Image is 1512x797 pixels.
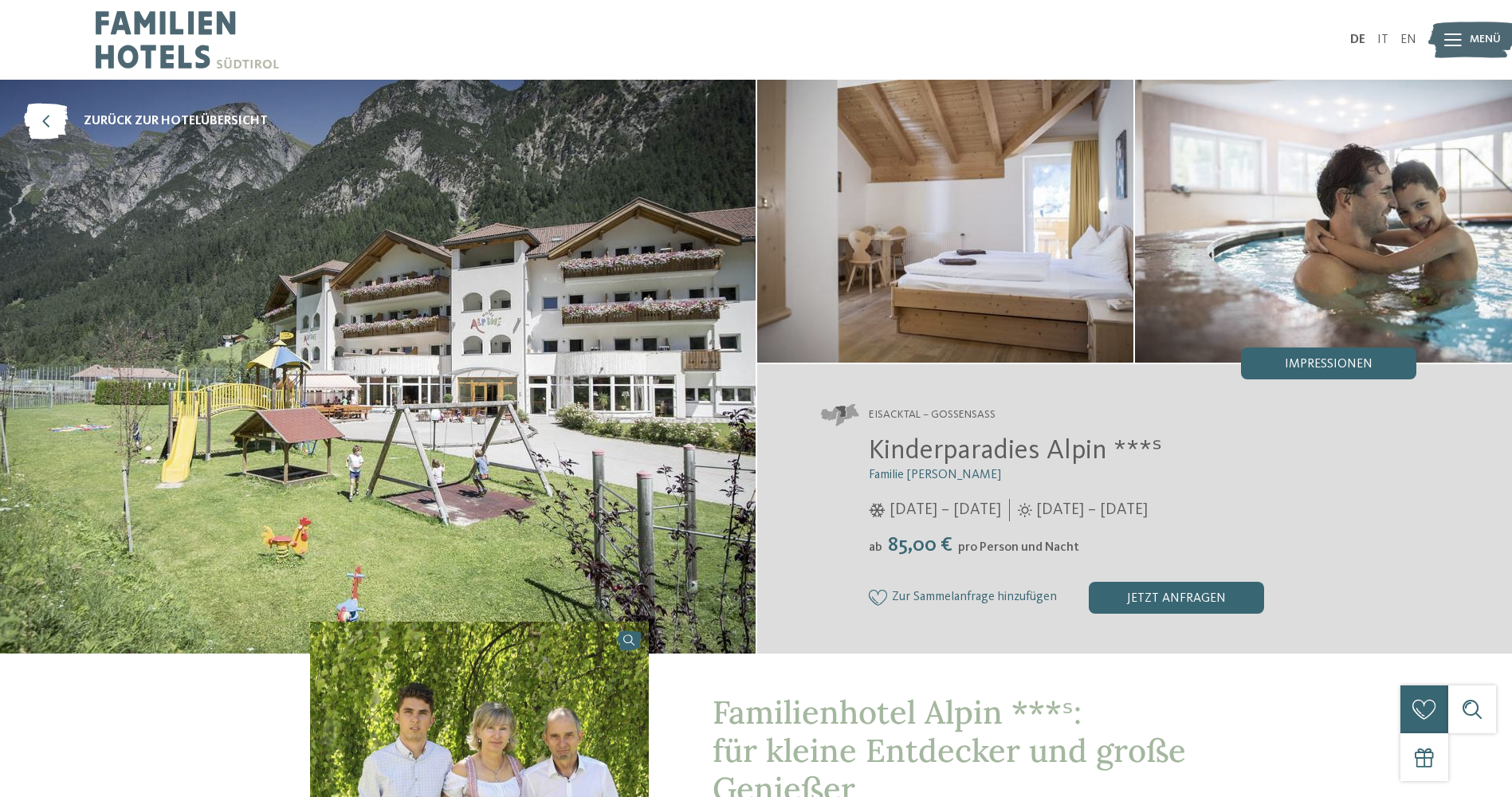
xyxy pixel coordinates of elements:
span: Menü [1470,32,1501,48]
a: DE [1350,33,1365,46]
span: Impressionen [1285,358,1373,371]
span: ab [869,541,882,554]
span: [DATE] – [DATE] [890,499,1001,521]
img: Das Familienhotel bei Sterzing für Genießer [757,80,1134,363]
img: Das Familienhotel bei Sterzing für Genießer [1135,80,1512,363]
span: Zur Sammelanfrage hinzufügen [892,591,1057,605]
a: IT [1377,33,1388,46]
i: Öffnungszeiten im Winter [869,503,886,517]
span: Kinderparadies Alpin ***ˢ [869,437,1162,465]
span: Eisacktal – Gossensass [869,407,996,423]
div: jetzt anfragen [1089,582,1264,614]
span: zurück zur Hotelübersicht [84,112,268,130]
span: pro Person und Nacht [958,541,1079,554]
a: zurück zur Hotelübersicht [24,104,268,139]
span: Familie [PERSON_NAME] [869,469,1001,481]
span: [DATE] – [DATE] [1036,499,1148,521]
i: Öffnungszeiten im Sommer [1018,503,1032,517]
span: 85,00 € [884,535,956,556]
a: EN [1400,33,1416,46]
